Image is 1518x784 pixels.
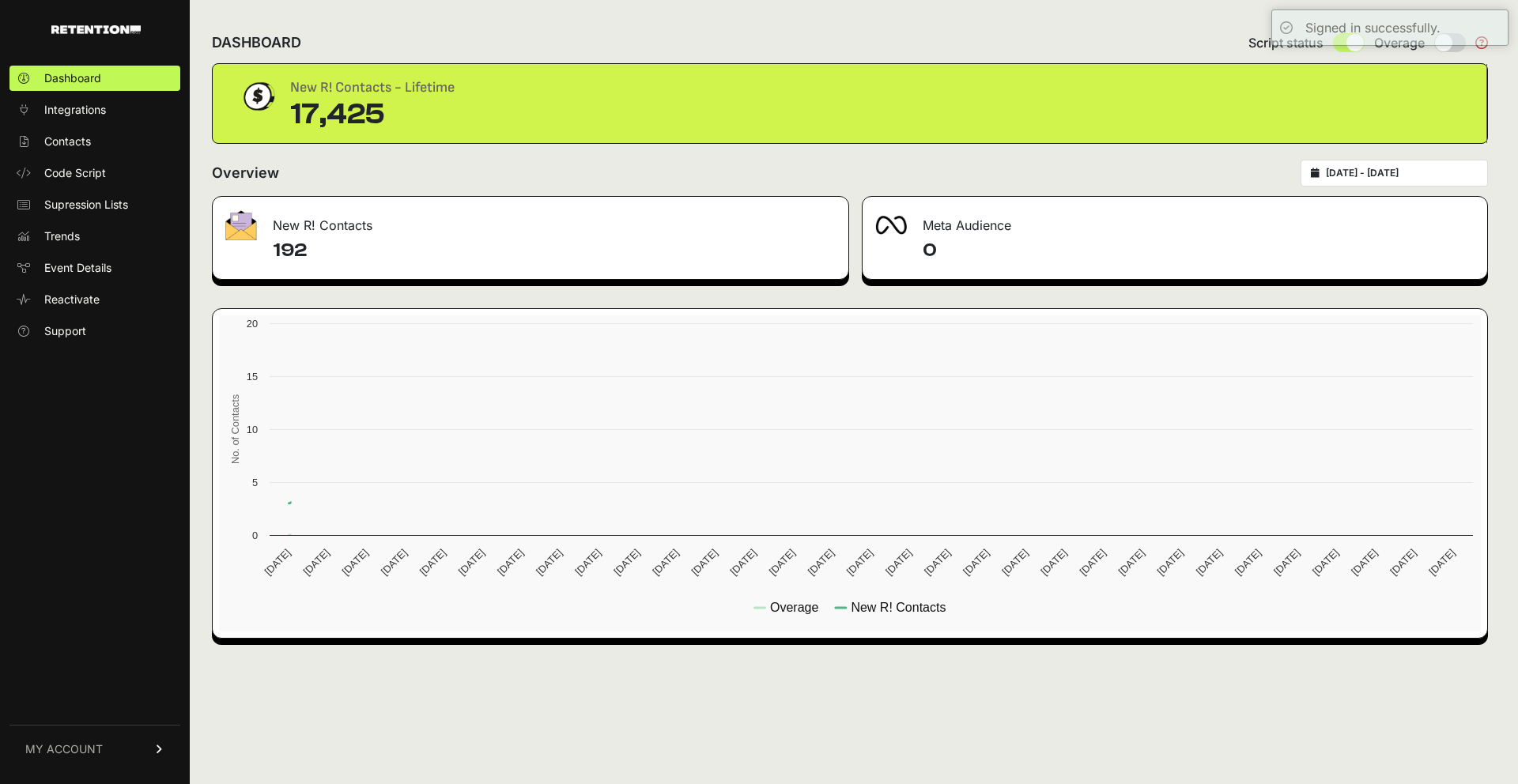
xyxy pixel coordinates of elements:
[340,547,371,578] text: [DATE]
[290,99,455,130] div: 17,425
[225,210,257,240] img: fa-envelope-19ae18322b30453b285274b1b8af3d052b27d846a4fbe8435d1a52b978f639a2.png
[999,547,1030,578] text: [DATE]
[9,66,180,91] a: Dashboard
[1271,547,1302,578] text: [DATE]
[44,292,100,307] span: Reactivate
[300,547,331,578] text: [DATE]
[806,547,836,578] text: [DATE]
[44,260,111,276] span: Event Details
[495,547,526,578] text: [DATE]
[51,25,141,34] img: Retention.com
[9,97,180,122] a: Integrations
[44,134,91,149] span: Contacts
[770,601,818,614] text: Overage
[44,70,101,86] span: Dashboard
[252,477,258,488] text: 5
[1116,547,1147,578] text: [DATE]
[417,547,448,578] text: [DATE]
[1388,547,1418,578] text: [DATE]
[273,238,836,263] h4: 192
[1310,547,1341,578] text: [DATE]
[611,547,642,578] text: [DATE]
[1248,33,1324,52] span: Script status
[9,725,180,773] a: MY ACCOUNT
[961,547,991,578] text: [DATE]
[1194,547,1225,578] text: [DATE]
[1349,547,1380,578] text: [DATE]
[9,192,180,217] a: Supression Lists
[534,547,565,578] text: [DATE]
[9,255,180,281] a: Event Details
[728,547,759,578] text: [DATE]
[9,318,180,344] a: Support
[212,32,301,54] h2: DASHBOARD
[247,318,258,330] text: 20
[252,530,258,541] text: 0
[212,162,279,184] h2: Overview
[1233,547,1263,578] text: [DATE]
[9,129,180,154] a: Contacts
[247,371,258,383] text: 15
[44,228,80,244] span: Trends
[650,547,681,578] text: [DATE]
[290,77,455,99] div: New R! Contacts - Lifetime
[863,197,1487,244] div: Meta Audience
[25,741,103,757] span: MY ACCOUNT
[379,547,410,578] text: [DATE]
[844,547,875,578] text: [DATE]
[1155,547,1186,578] text: [DATE]
[851,601,946,614] text: New R! Contacts
[44,165,106,181] span: Code Script
[456,547,487,578] text: [DATE]
[9,287,180,312] a: Reactivate
[9,224,180,249] a: Trends
[767,547,798,578] text: [DATE]
[572,547,603,578] text: [DATE]
[1038,547,1069,578] text: [DATE]
[922,547,953,578] text: [DATE]
[247,424,258,435] text: 10
[229,394,241,464] text: No. of Contacts
[9,160,180,186] a: Code Script
[1077,547,1108,578] text: [DATE]
[44,197,128,213] span: Supression Lists
[1305,18,1441,37] div: Signed in successfully.
[238,77,278,116] img: dollar-coin-05c43ed7efb7bc0c12610022525b4bbbb207c7efeef5aecc26f025e68dcafac9.png
[875,216,907,235] img: fa-meta-2f981b61bb99beabf952f7030308934f19ce035c18b003e963880cc3fabeebb7.png
[44,102,106,118] span: Integrations
[689,547,719,578] text: [DATE]
[1426,547,1457,578] text: [DATE]
[883,547,914,578] text: [DATE]
[213,197,848,244] div: New R! Contacts
[44,323,86,339] span: Support
[262,547,293,578] text: [DATE]
[923,238,1475,263] h4: 0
